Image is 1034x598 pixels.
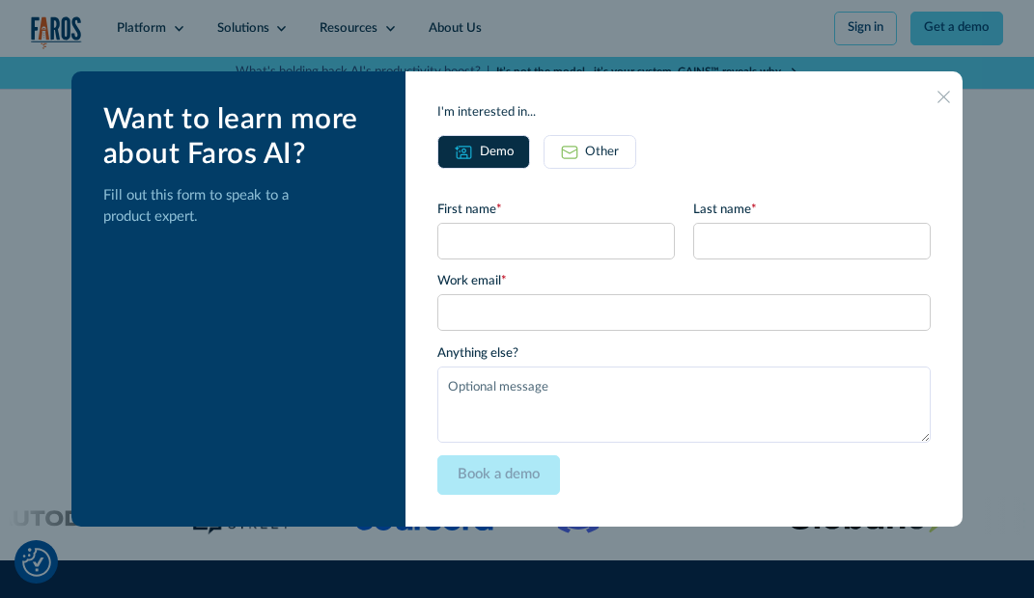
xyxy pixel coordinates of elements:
p: Fill out this form to speak to a product expert. [103,185,380,228]
label: First name [437,201,675,220]
div: I'm interested in... [437,103,931,122]
div: Want to learn more about Faros AI? [103,103,380,172]
input: Book a demo [437,455,560,495]
form: Email Form [437,201,931,494]
label: Anything else? [437,344,931,364]
label: Work email [437,272,931,291]
label: Last name [693,201,931,220]
div: Other [585,143,619,162]
div: Demo [480,143,514,162]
